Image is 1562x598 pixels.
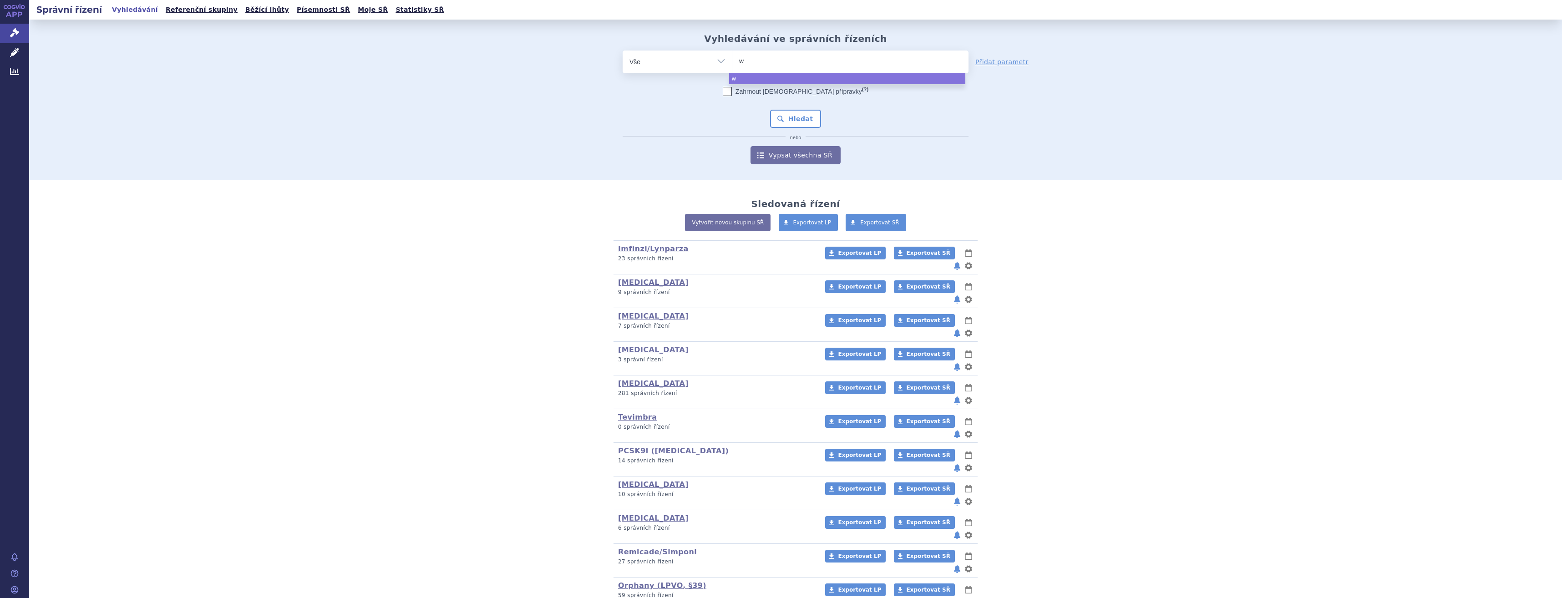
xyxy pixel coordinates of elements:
span: Exportovat SŘ [860,219,899,226]
a: Exportovat SŘ [894,550,955,563]
span: Exportovat LP [838,284,881,290]
a: Vytvořit novou skupinu SŘ [685,214,771,231]
a: Exportovat SŘ [894,482,955,495]
a: Tevimbra [618,413,657,421]
a: [MEDICAL_DATA] [618,312,689,320]
span: Exportovat LP [838,587,881,593]
a: Exportovat SŘ [894,348,955,360]
a: [MEDICAL_DATA] [618,379,689,388]
span: Exportovat SŘ [907,486,950,492]
a: Exportovat SŘ [894,583,955,596]
button: nastavení [964,563,973,574]
a: Exportovat SŘ [894,415,955,428]
button: lhůty [964,281,973,292]
a: Exportovat LP [779,214,838,231]
a: Písemnosti SŘ [294,4,353,16]
span: Exportovat LP [793,219,832,226]
a: [MEDICAL_DATA] [618,278,689,287]
a: Exportovat SŘ [894,449,955,461]
p: 0 správních řízení [618,423,813,431]
button: nastavení [964,328,973,339]
a: Statistiky SŘ [393,4,446,16]
button: notifikace [953,563,962,574]
p: 27 správních řízení [618,558,813,566]
a: Exportovat LP [825,516,886,529]
p: 9 správních řízení [618,289,813,296]
p: 3 správní řízení [618,356,813,364]
a: Moje SŘ [355,4,390,16]
a: Běžící lhůty [243,4,292,16]
a: Přidat parametr [975,57,1029,66]
button: notifikace [953,530,962,541]
a: Vypsat všechna SŘ [751,146,841,164]
span: Exportovat LP [838,486,881,492]
button: notifikace [953,294,962,305]
button: nastavení [964,530,973,541]
span: Exportovat SŘ [907,351,950,357]
button: lhůty [964,248,973,258]
a: [MEDICAL_DATA] [618,480,689,489]
span: Exportovat LP [838,519,881,526]
button: Hledat [770,110,822,128]
button: lhůty [964,584,973,595]
h2: Správní řízení [29,3,109,16]
a: Referenční skupiny [163,4,240,16]
i: nebo [786,135,806,141]
span: Exportovat SŘ [907,284,950,290]
button: notifikace [953,496,962,507]
button: nastavení [964,496,973,507]
span: Exportovat LP [838,418,881,425]
button: nastavení [964,429,973,440]
abbr: (?) [862,86,868,92]
a: Exportovat LP [825,247,886,259]
span: Exportovat LP [838,317,881,324]
span: Exportovat LP [838,553,881,559]
p: 6 správních řízení [618,524,813,532]
p: 14 správních řízení [618,457,813,465]
button: notifikace [953,429,962,440]
button: nastavení [964,395,973,406]
button: nastavení [964,294,973,305]
button: notifikace [953,361,962,372]
span: Exportovat LP [838,385,881,391]
span: Exportovat SŘ [907,553,950,559]
a: Exportovat SŘ [894,381,955,394]
a: Exportovat LP [825,381,886,394]
a: Exportovat LP [825,415,886,428]
button: nastavení [964,462,973,473]
button: lhůty [964,315,973,326]
a: Exportovat LP [825,449,886,461]
h2: Vyhledávání ve správních řízeních [704,33,887,44]
li: w [729,73,965,84]
button: notifikace [953,395,962,406]
p: 281 správních řízení [618,390,813,397]
p: 10 správních řízení [618,491,813,498]
a: Exportovat LP [825,348,886,360]
button: lhůty [964,551,973,562]
p: 7 správních řízení [618,322,813,330]
a: Exportovat SŘ [894,314,955,327]
button: lhůty [964,450,973,461]
span: Exportovat SŘ [907,418,950,425]
span: Exportovat SŘ [907,250,950,256]
h2: Sledovaná řízení [751,198,840,209]
a: Exportovat LP [825,550,886,563]
button: notifikace [953,462,962,473]
a: Orphany (LPVO, §39) [618,581,706,590]
a: Imfinzi/Lynparza [618,244,689,253]
span: Exportovat SŘ [907,317,950,324]
span: Exportovat LP [838,351,881,357]
span: Exportovat SŘ [907,519,950,526]
button: nastavení [964,361,973,372]
button: lhůty [964,416,973,427]
button: lhůty [964,483,973,494]
a: PCSK9i ([MEDICAL_DATA]) [618,446,729,455]
a: Exportovat SŘ [846,214,906,231]
span: Exportovat SŘ [907,452,950,458]
a: Exportovat LP [825,482,886,495]
a: Exportovat SŘ [894,516,955,529]
a: Exportovat SŘ [894,280,955,293]
a: Remicade/Simponi [618,547,697,556]
button: lhůty [964,382,973,393]
button: notifikace [953,260,962,271]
